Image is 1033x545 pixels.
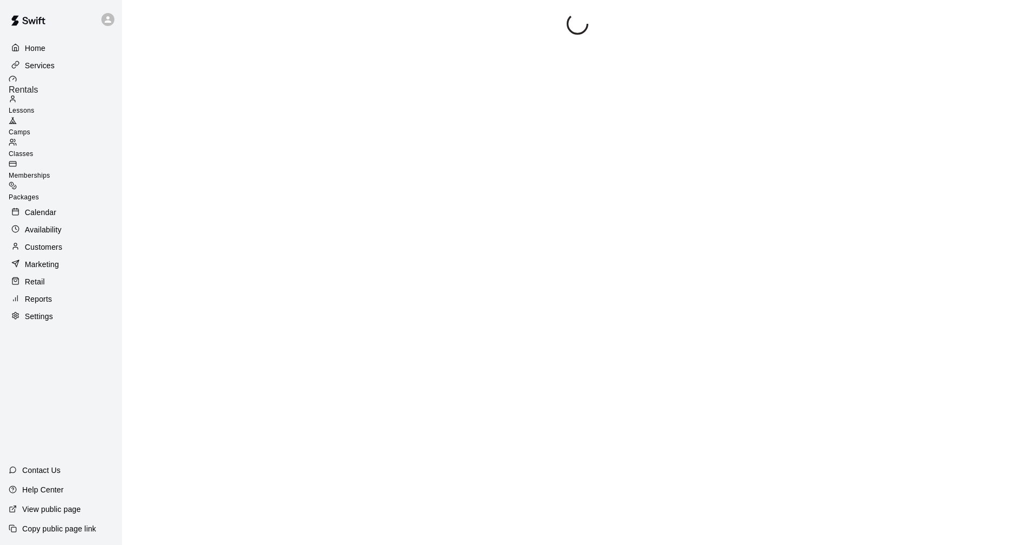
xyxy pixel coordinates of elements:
a: Camps [9,116,122,138]
p: Availability [25,224,62,235]
p: Home [25,43,46,54]
a: Customers [9,239,113,255]
a: Calendar [9,204,113,220]
p: Marketing [25,259,59,270]
span: Classes [9,150,33,158]
a: Reports [9,291,113,307]
p: Calendar [25,207,56,218]
span: Memberships [9,172,50,179]
a: Availability [9,222,113,238]
a: Memberships [9,160,122,181]
a: Rentals [9,75,122,95]
a: Settings [9,308,113,325]
span: Packages [9,193,39,201]
p: Services [25,60,55,71]
p: Customers [25,242,62,252]
p: Contact Us [22,465,61,476]
p: Copy public page link [22,523,96,534]
span: Rentals [9,85,38,94]
a: Packages [9,181,122,203]
a: Home [9,40,113,56]
p: Reports [25,294,52,304]
span: Camps [9,128,30,136]
a: Lessons [9,95,122,116]
p: Help Center [22,484,63,495]
p: View public page [22,504,81,515]
a: Retail [9,274,113,290]
a: Services [9,57,113,74]
p: Settings [25,311,53,322]
span: Lessons [9,107,35,114]
a: Classes [9,138,122,160]
a: Marketing [9,256,113,272]
p: Retail [25,276,45,287]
